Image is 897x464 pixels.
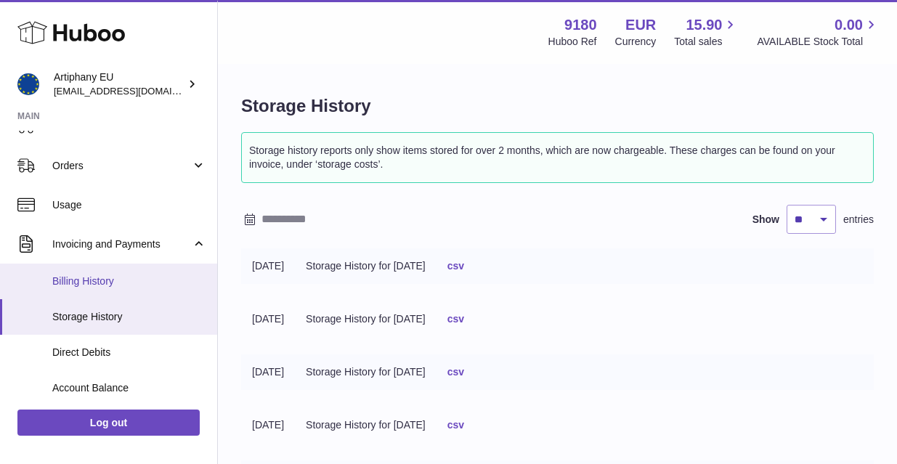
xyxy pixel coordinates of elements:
div: Currency [615,35,657,49]
a: Log out [17,410,200,436]
a: csv [447,419,464,431]
div: Huboo Ref [548,35,597,49]
span: 15.90 [686,15,722,35]
img: artiphany@artiphany.eu [17,73,39,95]
label: Show [752,213,779,227]
td: Storage History for [DATE] [295,407,437,443]
td: Storage History for [DATE] [295,354,437,390]
a: csv [447,366,464,378]
span: [EMAIL_ADDRESS][DOMAIN_NAME] [54,85,214,97]
strong: 9180 [564,15,597,35]
span: Usage [52,198,206,212]
span: Storage History [52,310,206,324]
div: Artiphany EU [54,70,184,98]
h1: Storage History [241,94,874,118]
span: Invoicing and Payments [52,237,191,251]
span: Orders [52,159,191,173]
td: Storage History for [DATE] [295,301,437,337]
td: [DATE] [241,354,295,390]
span: 0.00 [835,15,863,35]
span: AVAILABLE Stock Total [757,35,880,49]
a: csv [447,313,464,325]
span: Total sales [674,35,739,49]
span: entries [843,213,874,227]
td: [DATE] [241,407,295,443]
td: [DATE] [241,248,295,284]
a: csv [447,260,464,272]
a: 15.90 Total sales [674,15,739,49]
span: Billing History [52,274,206,288]
span: Account Balance [52,381,206,395]
strong: EUR [625,15,656,35]
a: 0.00 AVAILABLE Stock Total [757,15,880,49]
p: Storage history reports only show items stored for over 2 months, which are now chargeable. These... [249,140,866,175]
td: Storage History for [DATE] [295,248,437,284]
span: Direct Debits [52,346,206,359]
td: [DATE] [241,301,295,337]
